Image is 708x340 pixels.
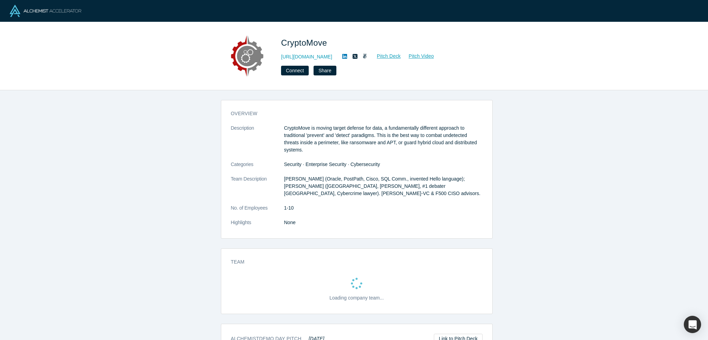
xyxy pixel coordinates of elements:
[231,161,284,175] dt: Categories
[10,5,81,17] img: Alchemist Logo
[231,175,284,204] dt: Team Description
[284,204,483,212] dd: 1-10
[281,66,309,75] button: Connect
[231,258,473,266] h3: Team
[314,66,336,75] button: Share
[284,162,380,167] span: Security · Enterprise Security · Cybersecurity
[231,110,473,117] h3: overview
[223,32,271,80] img: CryptoMove's Logo
[284,219,483,226] p: None
[231,219,284,233] dt: Highlights
[369,52,401,60] a: Pitch Deck
[231,125,284,161] dt: Description
[284,175,483,197] p: [PERSON_NAME] (Oracle, PostPath, Cisco, SQL Comm., invented Hello language); [PERSON_NAME] ([GEOG...
[284,125,483,154] p: CryptoMove is moving target defense for data, a fundamentally different approach to traditional '...
[281,38,329,47] span: CryptoMove
[329,294,384,302] p: Loading company team...
[281,53,332,61] a: [URL][DOMAIN_NAME]
[231,204,284,219] dt: No. of Employees
[401,52,434,60] a: Pitch Video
